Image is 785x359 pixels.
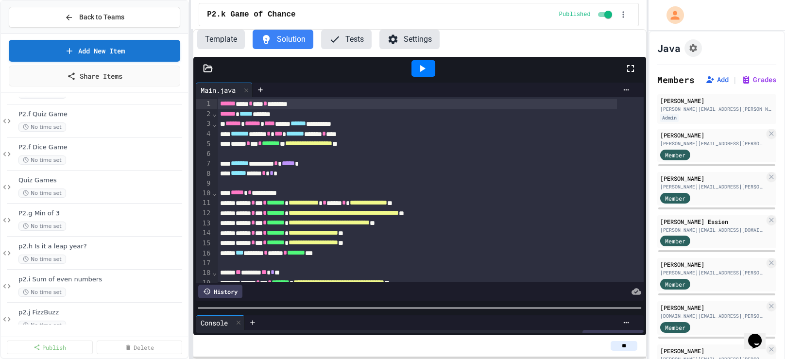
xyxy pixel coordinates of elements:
span: No time set [18,288,66,297]
div: [PERSON_NAME][EMAIL_ADDRESS][DOMAIN_NAME][PERSON_NAME] [660,226,765,234]
a: Publish [7,341,93,354]
span: Member [665,280,685,289]
span: No time set [18,122,66,132]
div: [PERSON_NAME] [660,174,765,183]
span: Member [665,194,685,203]
span: Member [665,237,685,245]
span: No time set [18,188,66,198]
span: Member [665,323,685,332]
h1: Java [657,41,681,55]
div: [PERSON_NAME][EMAIL_ADDRESS][PERSON_NAME][DOMAIN_NAME][PERSON_NAME] [660,269,765,276]
button: Add [705,75,729,85]
div: My Account [656,4,686,26]
button: Solution [253,30,313,49]
div: [PERSON_NAME] Essien [660,217,765,226]
div: [PERSON_NAME] [660,96,773,105]
span: Back to Teams [79,12,124,22]
span: Quiz Games [18,176,186,185]
span: No time set [18,222,66,231]
span: p2.h Is it a leap year? [18,242,186,251]
iframe: chat widget [744,320,775,349]
div: [PERSON_NAME] [660,346,765,355]
span: No time set [18,255,66,264]
h2: Members [657,73,695,86]
a: Share Items [9,66,180,86]
button: Assignment Settings [684,39,702,57]
span: P2.f Quiz Game [18,110,186,119]
div: [PERSON_NAME][EMAIL_ADDRESS][PERSON_NAME][DOMAIN_NAME][PERSON_NAME] [660,183,765,190]
div: [PERSON_NAME] [660,131,765,139]
div: [PERSON_NAME] [660,260,765,269]
button: Back to Teams [9,7,180,28]
a: Delete [97,341,183,354]
span: P2.k Game of Chance [207,9,295,20]
span: No time set [18,155,66,165]
div: Content is published and visible to students [559,9,614,20]
div: [PERSON_NAME][EMAIL_ADDRESS][PERSON_NAME][PERSON_NAME][DOMAIN_NAME] [660,105,773,113]
span: p2.j FizzBuzz [18,308,186,317]
div: [DOMAIN_NAME][EMAIL_ADDRESS][PERSON_NAME][DOMAIN_NAME][PERSON_NAME] [660,312,765,320]
span: P2.g Min of 3 [18,209,186,218]
span: | [733,74,737,85]
button: Grades [741,75,776,85]
span: P2.f Dice Game [18,143,186,152]
span: No time set [18,321,66,330]
span: p2.i Sum of even numbers [18,275,186,284]
span: Member [665,151,685,159]
div: [PERSON_NAME] [660,303,765,312]
div: [PERSON_NAME][EMAIL_ADDRESS][PERSON_NAME][DOMAIN_NAME][PERSON_NAME] [660,140,765,147]
button: Settings [379,30,440,49]
button: Template [197,30,245,49]
button: Tests [321,30,372,49]
a: Add New Item [9,40,180,62]
div: Admin [660,114,679,122]
span: Published [559,11,591,18]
